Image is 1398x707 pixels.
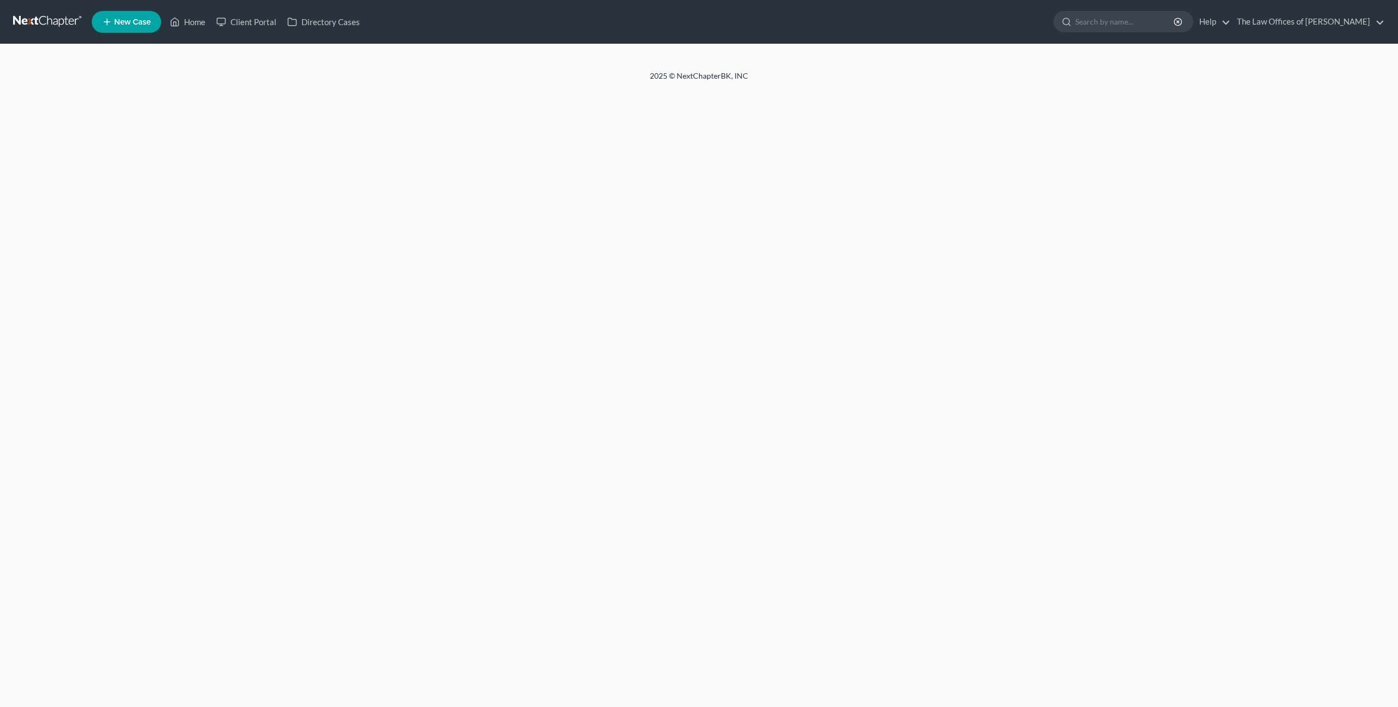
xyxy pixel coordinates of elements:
a: The Law Offices of [PERSON_NAME] [1231,12,1384,32]
a: Home [164,12,211,32]
input: Search by name... [1075,11,1175,32]
a: Help [1194,12,1230,32]
a: Directory Cases [282,12,365,32]
div: 2025 © NextChapterBK, INC [388,70,1010,90]
a: Client Portal [211,12,282,32]
span: New Case [114,18,151,26]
